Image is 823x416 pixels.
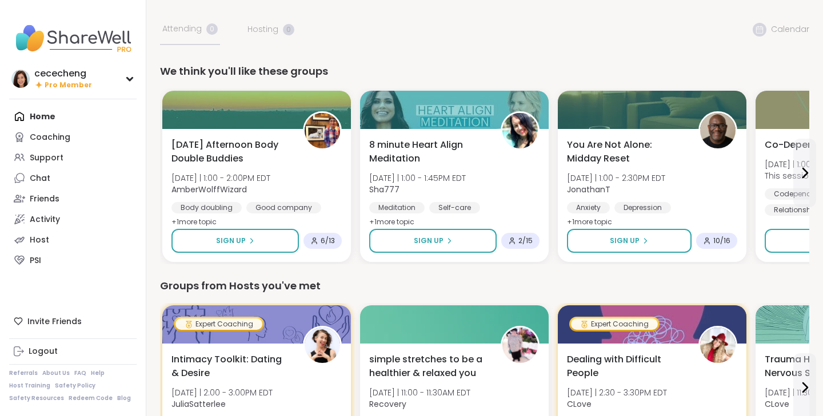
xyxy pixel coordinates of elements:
b: CLove [567,398,592,410]
b: CLove [765,398,789,410]
div: Logout [29,346,58,357]
div: Groups from Hosts you've met [160,278,809,294]
img: Sha777 [502,113,538,148]
a: Safety Policy [55,382,95,390]
div: Coaching [30,132,70,143]
span: 10 / 16 [713,236,730,245]
div: Good company [246,202,321,213]
b: AmberWolffWizard [171,184,247,195]
img: cececheng [11,70,30,88]
img: JuliaSatterlee [305,328,340,363]
div: Self-care [429,202,480,213]
span: [DATE] Afternoon Body Double Buddies [171,138,290,165]
a: Blog [117,394,131,402]
span: [DATE] | 2:30 - 3:30PM EDT [567,387,667,398]
span: [DATE] | 1:00 - 2:00PM EDT [171,172,270,184]
img: ShareWell Nav Logo [9,18,137,58]
a: About Us [42,369,70,377]
span: 2 / 15 [518,236,533,245]
img: CLove [700,328,736,363]
a: FAQ [74,369,86,377]
a: PSI [9,250,137,270]
span: Sign Up [610,236,640,246]
a: Logout [9,341,137,362]
a: Coaching [9,127,137,147]
span: simple stretches to be a healthier & relaxed you [369,353,488,380]
img: JonathanT [700,113,736,148]
button: Sign Up [369,229,497,253]
a: Friends [9,188,137,209]
span: [DATE] | 1:00 - 2:30PM EDT [567,172,665,184]
div: Activity [30,214,60,225]
span: Sign Up [216,236,246,246]
span: [DATE] | 1:00 - 1:45PM EDT [369,172,466,184]
b: Sha777 [369,184,399,195]
span: [DATE] | 11:00 - 11:30AM EDT [369,387,470,398]
span: You Are Not Alone: Midday Reset [567,138,686,165]
div: Support [30,152,63,164]
div: cececheng [34,67,92,80]
b: JonathanT [567,184,610,195]
div: Expert Coaching [571,318,658,330]
span: 6 / 13 [321,236,335,245]
img: AmberWolffWizard [305,113,340,148]
div: We think you'll like these groups [160,63,809,79]
a: Safety Resources [9,394,64,402]
span: [DATE] | 2:00 - 3:00PM EDT [171,387,273,398]
b: Recovery [369,398,406,410]
div: Anxiety [567,202,610,213]
span: Pro Member [45,80,92,90]
b: JuliaSatterlee [171,398,226,410]
a: Host Training [9,382,50,390]
span: Dealing with Difficult People [567,353,686,380]
a: Help [91,369,105,377]
img: Recovery [502,328,538,363]
div: Friends [30,193,59,205]
div: PSI [30,255,41,266]
div: Chat [30,173,50,184]
a: Redeem Code [69,394,113,402]
div: Body doubling [171,202,242,213]
a: Referrals [9,369,38,377]
a: Chat [9,168,137,188]
div: Expert Coaching [175,318,262,330]
span: Intimacy Toolkit: Dating & Desire [171,353,290,380]
div: Host [30,235,49,246]
span: 8 minute Heart Align Meditation [369,138,488,165]
a: Host [9,229,137,250]
div: Depression [614,202,671,213]
button: Sign Up [171,229,299,253]
div: Meditation [369,202,425,213]
a: Activity [9,209,137,229]
button: Sign Up [567,229,692,253]
div: Invite Friends [9,311,137,332]
span: Sign Up [414,236,444,246]
a: Support [9,147,137,168]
